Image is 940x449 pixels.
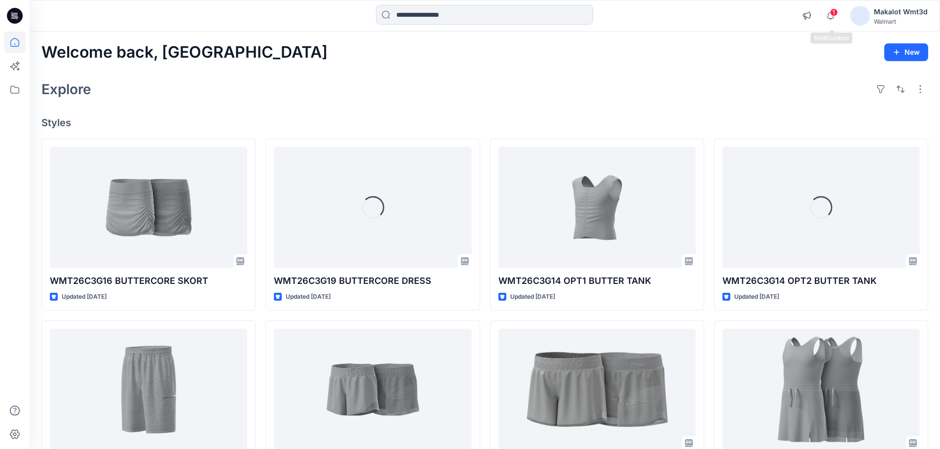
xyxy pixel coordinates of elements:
h2: Welcome back, [GEOGRAPHIC_DATA] [41,43,328,62]
a: WMT26C3G16 BUTTERCORE SKORT [50,147,247,269]
p: Updated [DATE] [510,292,555,302]
a: WMT26C3G14 OPT1 BUTTER TANK [498,147,696,269]
h4: Styles [41,117,928,129]
p: WMT26C3G14 OPT1 BUTTER TANK [498,274,696,288]
img: avatar [850,6,870,26]
p: Updated [DATE] [286,292,331,302]
button: New [884,43,928,61]
p: WMT26C3G16 BUTTERCORE SKORT [50,274,247,288]
div: Walmart [874,18,928,25]
p: WMT26C3G19 BUTTERCORE DRESS [274,274,471,288]
h2: Explore [41,81,91,97]
p: Updated [DATE] [62,292,107,302]
span: 1 [830,8,838,16]
p: Updated [DATE] [734,292,779,302]
div: Makalot Wmt3d [874,6,928,18]
p: WMT26C3G14 OPT2 BUTTER TANK [722,274,920,288]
